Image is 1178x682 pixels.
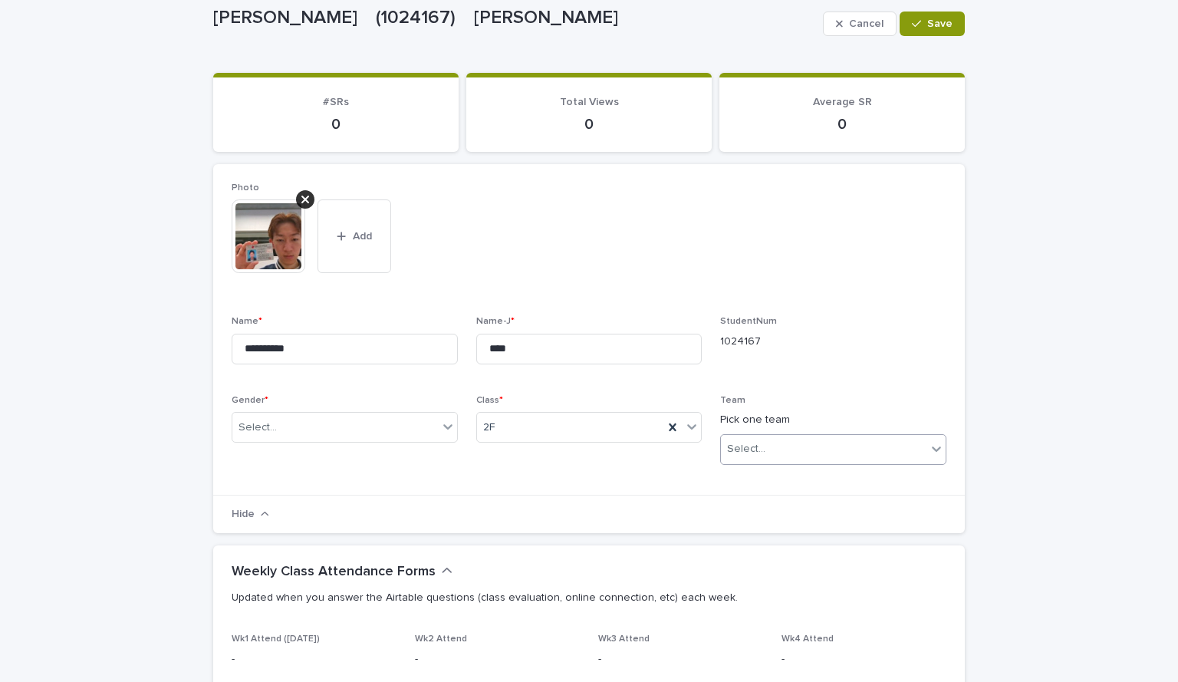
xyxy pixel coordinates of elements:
span: Gender [232,396,268,405]
p: 0 [485,115,693,133]
p: - [598,651,763,667]
span: Team [720,396,745,405]
button: Add [318,199,391,273]
button: Hide [232,509,269,520]
h2: Weekly Class Attendance Forms [232,564,436,581]
p: - [781,651,946,667]
span: #SRs [323,97,349,107]
span: Wk1 Attend ([DATE]) [232,634,320,644]
span: Total Views [560,97,619,107]
p: Pick one team [720,412,946,428]
p: Updated when you answer the Airtable questions (class evaluation, online connection, etc) each week. [232,591,940,605]
button: Weekly Class Attendance Forms [232,564,452,581]
p: [PERSON_NAME] (1024167) [PERSON_NAME] [213,7,817,29]
span: Add [353,231,372,242]
p: 0 [232,115,440,133]
button: Save [900,12,965,36]
span: Wk3 Attend [598,634,650,644]
span: Class [476,396,503,405]
span: 2F [483,420,495,436]
p: 1024167 [720,334,946,350]
span: Wk4 Attend [781,634,834,644]
button: Cancel [823,12,897,36]
span: Average SR [813,97,872,107]
span: Wk2 Attend [415,634,467,644]
span: Photo [232,183,259,193]
span: Save [927,18,953,29]
span: Cancel [849,18,883,29]
p: - [415,651,580,667]
div: Select... [727,441,765,457]
p: - [232,651,397,667]
span: StudentNum [720,317,777,326]
div: Select... [239,420,277,436]
p: 0 [738,115,946,133]
span: Name-J [476,317,515,326]
span: Name [232,317,262,326]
